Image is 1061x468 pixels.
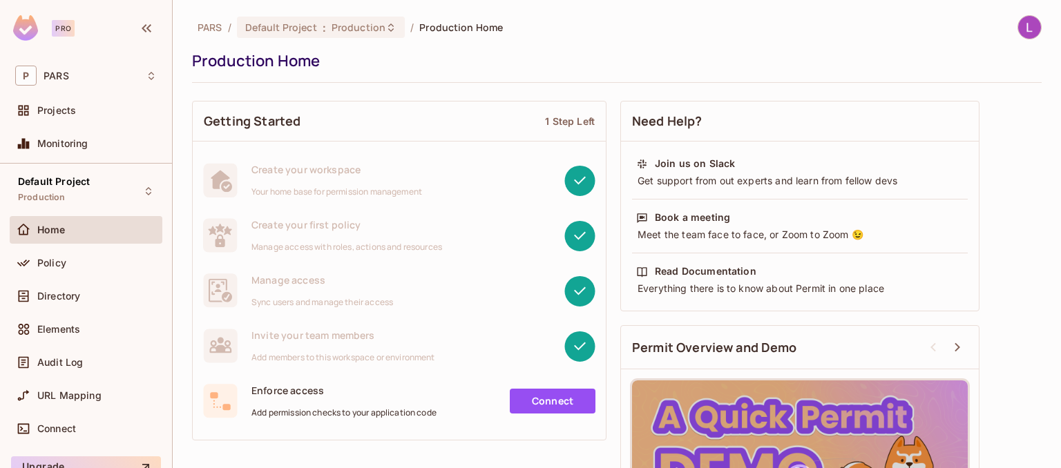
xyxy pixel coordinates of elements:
span: Create your workspace [251,163,422,176]
span: Production [332,21,385,34]
span: Connect [37,423,76,434]
span: Add permission checks to your application code [251,407,437,418]
span: Sync users and manage their access [251,297,393,308]
div: 1 Step Left [545,115,595,128]
span: Add members to this workspace or environment [251,352,435,363]
div: Read Documentation [655,264,756,278]
span: Projects [37,105,76,116]
span: Need Help? [632,113,702,130]
div: Everything there is to know about Permit in one place [636,282,964,295]
span: the active workspace [198,21,222,34]
li: / [228,21,231,34]
span: Elements [37,324,80,335]
div: Book a meeting [655,211,730,224]
span: Audit Log [37,357,83,368]
img: SReyMgAAAABJRU5ErkJggg== [13,15,38,41]
span: Workspace: PARS [44,70,69,81]
span: Getting Started [204,113,300,130]
a: Connect [510,389,595,413]
span: Invite your team members [251,329,435,342]
span: Your home base for permission management [251,186,422,197]
div: Meet the team face to face, or Zoom to Zoom 😉 [636,228,964,242]
span: P [15,66,37,86]
div: Join us on Slack [655,157,735,170]
span: Production Home [419,21,503,34]
span: Default Project [18,176,90,187]
span: URL Mapping [37,390,102,401]
li: / [410,21,414,34]
span: Manage access with roles, actions and resources [251,242,442,253]
span: Permit Overview and Demo [632,339,797,356]
span: Create your first policy [251,218,442,231]
span: Manage access [251,273,393,286]
div: Get support from out experts and learn from fellow devs [636,174,964,188]
div: Production Home [192,50,1035,71]
span: : [322,22,327,33]
span: Default Project [245,21,317,34]
span: Monitoring [37,138,88,149]
img: Louisa Mondoa [1018,16,1041,39]
span: Home [37,224,66,235]
div: Pro [52,20,75,37]
span: Policy [37,257,66,269]
span: Enforce access [251,384,437,397]
span: Directory [37,291,80,302]
span: Production [18,192,66,203]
